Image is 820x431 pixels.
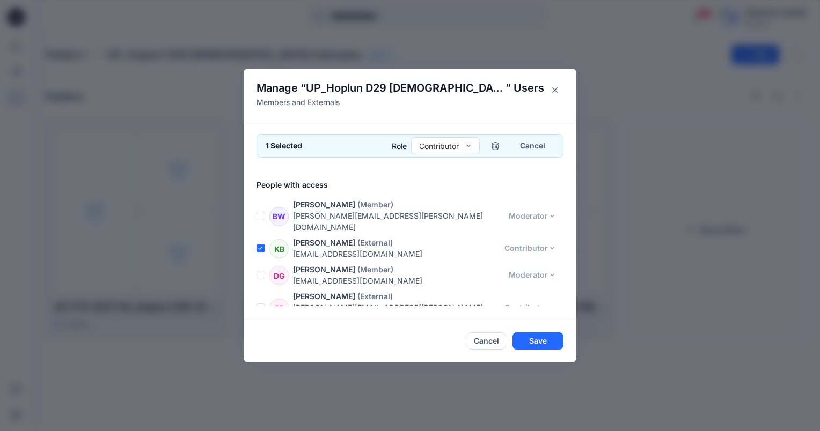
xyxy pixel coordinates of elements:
p: [PERSON_NAME][EMAIL_ADDRESS][PERSON_NAME][DOMAIN_NAME] [293,210,502,233]
button: Close [546,81,563,99]
div: Contributor [419,140,459,152]
button: Cancel [511,136,554,155]
h6: 1 Selected [266,139,302,152]
p: [EMAIL_ADDRESS][DOMAIN_NAME] [293,275,502,286]
div: DG [269,266,289,285]
p: [PERSON_NAME][EMAIL_ADDRESS][PERSON_NAME][DOMAIN_NAME] [293,302,497,324]
div: KB [269,239,289,258]
p: [PERSON_NAME] [293,199,355,210]
p: Role [392,140,407,152]
p: Members and Externals [257,96,563,108]
p: People with access [257,179,576,190]
span: UP_Hoplun D29 [DEMOGRAPHIC_DATA] Intimates [306,81,506,94]
p: [PERSON_NAME] [293,264,355,275]
p: (Member) [357,199,393,210]
p: (Member) [357,264,393,275]
button: Cancel [467,332,506,350]
button: Save [512,332,563,350]
div: BW [269,207,289,226]
p: [PERSON_NAME] [293,237,355,248]
p: (External) [357,291,393,302]
div: EE [269,299,289,318]
p: [PERSON_NAME] [293,291,355,302]
p: [EMAIL_ADDRESS][DOMAIN_NAME] [293,248,497,259]
p: (External) [357,237,393,248]
h4: Manage “ ” Users [257,81,563,94]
